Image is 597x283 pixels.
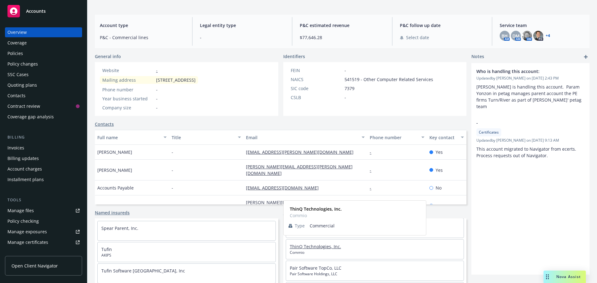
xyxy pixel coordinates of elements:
a: Policies [5,48,82,58]
span: - [172,185,173,191]
span: This account migrated to Navigator from ecerts. Process requests out of Navigator. [476,146,577,158]
a: Manage files [5,206,82,216]
div: Policies [7,48,23,58]
a: [EMAIL_ADDRESS][DOMAIN_NAME] [246,185,324,191]
span: - [345,94,346,101]
span: [PERSON_NAME] [97,167,132,173]
a: add [582,53,590,61]
div: CSLB [291,94,342,101]
div: Billing updates [7,153,39,163]
span: AKIPS [101,253,272,258]
a: Policy changes [5,59,82,69]
button: Email [243,130,367,145]
span: Open Client Navigator [12,262,58,269]
a: - [370,149,376,155]
span: $77,646.28 [300,34,385,41]
div: Title [172,134,234,141]
span: - [345,67,346,74]
a: Accounts [5,2,82,20]
span: Certificates [479,130,499,135]
span: P&C - Commercial lines [100,34,185,41]
div: SIC code [291,85,342,92]
button: Key contact [427,130,466,145]
span: P&C follow up date [400,22,485,29]
span: - [172,167,173,173]
div: Policy changes [7,59,38,69]
div: Installment plans [7,175,44,185]
a: Installment plans [5,175,82,185]
div: Coverage gap analysis [7,112,54,122]
a: Quoting plans [5,80,82,90]
span: [PERSON_NAME] is handling this account. Param Yonzon in petag manages parent account the PE firms... [476,84,583,109]
div: Key contact [429,134,457,141]
span: [STREET_ADDRESS] [156,77,196,83]
span: [PERSON_NAME] [97,149,132,155]
a: [EMAIL_ADDRESS][PERSON_NAME][DOMAIN_NAME] [246,149,359,155]
span: BH [502,33,508,39]
span: No [436,185,442,191]
div: Manage exposures [7,227,47,237]
span: 7379 [345,85,354,92]
span: Accounts Payable [97,185,134,191]
div: Manage files [7,206,34,216]
span: Identifiers [283,53,305,60]
a: Tufin Software [GEOGRAPHIC_DATA], Inc [101,268,185,274]
div: Phone number [102,86,154,93]
span: Select date [406,34,429,41]
span: - [476,120,568,126]
span: Account type [100,22,185,29]
a: Overview [5,27,82,37]
button: Full name [95,130,169,145]
a: Contacts [5,91,82,101]
div: Account charges [7,164,42,174]
span: - [200,34,285,41]
div: Website [102,67,154,74]
a: [PERSON_NAME][EMAIL_ADDRESS][PERSON_NAME][DOMAIN_NAME] [246,199,353,212]
img: photo [522,31,532,41]
a: Coverage gap analysis [5,112,82,122]
a: Manage BORs [5,248,82,258]
a: Manage exposures [5,227,82,237]
div: Company size [102,104,154,111]
span: Yes [436,149,443,155]
span: Service team [500,22,585,29]
a: Contract review [5,101,82,111]
span: - [172,203,173,209]
a: Policy checking [5,216,82,226]
span: Who is handling this account: [476,68,568,75]
img: photo [533,31,543,41]
a: SSC Cases [5,70,82,80]
a: Coverage [5,38,82,48]
span: Commio [290,212,342,219]
span: [PERSON_NAME] [97,203,132,209]
span: DM [512,33,520,39]
a: Invoices [5,143,82,153]
div: Year business started [102,95,154,102]
a: Spear Parent, Inc. [101,225,138,231]
span: - [172,149,173,155]
span: Accounts [26,9,46,14]
div: Coverage [7,38,27,48]
span: - [156,95,158,102]
div: Email [246,134,358,141]
span: - [156,86,158,93]
span: Legal entity type [200,22,285,29]
span: General info [95,53,121,60]
button: Phone number [367,130,427,145]
a: - [156,67,158,73]
a: +4 [546,34,550,38]
div: Overview [7,27,27,37]
div: Quoting plans [7,80,37,90]
button: Title [169,130,243,145]
div: Manage certificates [7,237,48,247]
div: Who is handling this account:Updatedby [PERSON_NAME] on [DATE] 2:43 PM[PERSON_NAME] is handling t... [471,63,590,115]
span: - [156,104,158,111]
a: Billing updates [5,153,82,163]
a: - [370,185,376,191]
strong: ThinQ Technologies, Inc. [290,206,342,212]
a: Manage certificates [5,237,82,247]
div: Manage BORs [7,248,37,258]
div: Full name [97,134,160,141]
span: Commercial [310,222,421,229]
a: Named insureds [95,209,130,216]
